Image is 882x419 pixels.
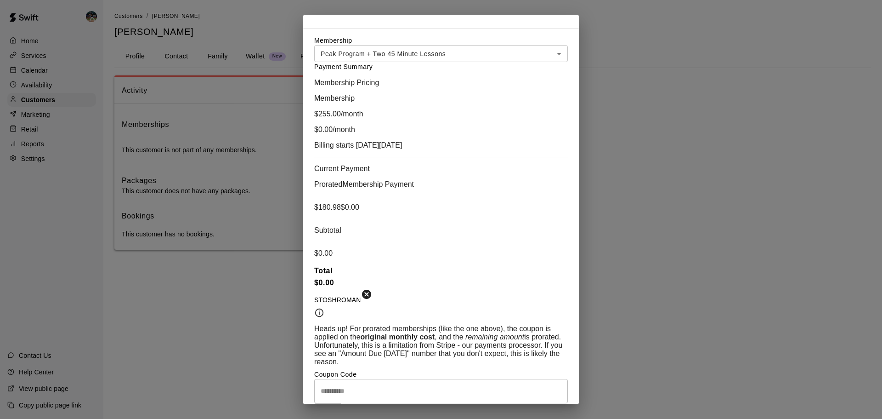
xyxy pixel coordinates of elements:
p: Membership [314,94,568,103]
b: original monthly cost [361,333,435,341]
label: Coupon Code [314,371,357,378]
div: Heads up! For prorated memberships (like the one above), the coupon is applied on the , and the i... [314,321,568,370]
p: $ 0.00 /month [314,126,568,134]
p: $ 0.00 [341,203,359,212]
label: Payment Summary [314,63,373,70]
p: Current Payment [314,165,568,173]
i: remaining amount [465,333,524,341]
p: Subtotal [314,226,568,235]
p: $ 0.00 [314,249,333,258]
b: Total [314,267,333,275]
span: Billing starts [DATE][DATE] [314,141,402,149]
p: Prorated Membership Payment [314,180,568,189]
label: Membership [314,37,352,44]
div: Peak Program + Two 45 Minute Lessons [314,45,568,62]
p: $ 180.98 [314,203,341,212]
p: $ 255.00 /month [314,110,568,118]
b: $ 0.00 [314,279,334,287]
p: STOSHROMAN [314,295,361,304]
div: STOSHROMAN [314,289,568,304]
p: Membership Pricing [314,79,568,87]
button: Applied [314,403,342,413]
